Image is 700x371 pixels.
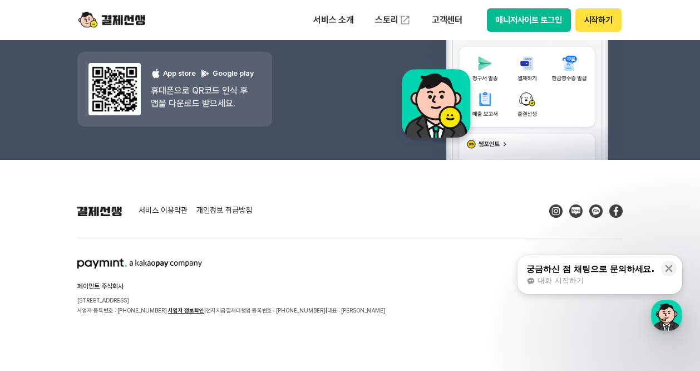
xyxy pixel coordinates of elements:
[609,204,623,218] img: Facebook
[400,14,411,26] img: 외부 도메인 오픈
[196,206,252,216] a: 개인정보 취급방침
[77,295,386,305] p: [STREET_ADDRESS]
[151,69,161,79] img: 애플 로고
[168,307,204,314] a: 사업자 정보확인
[3,252,73,280] a: 홈
[200,69,210,79] img: 구글 플레이 로고
[575,8,622,32] button: 시작하기
[73,252,144,280] a: 대화
[88,63,141,115] img: 앱 다운도르드 qr
[78,9,145,31] img: logo
[204,307,206,314] span: |
[77,283,386,290] h2: 페이민트 주식회사
[151,84,254,110] p: 휴대폰으로 QR코드 인식 후 앱을 다운로드 받으세요.
[487,8,571,32] button: 매니저사이트 로그인
[77,258,202,269] img: paymint logo
[172,269,185,277] span: 설정
[326,307,327,314] span: |
[77,206,122,216] img: 결제선생 로고
[589,204,603,218] img: Kakao Talk
[569,204,583,218] img: Blog
[102,269,115,278] span: 대화
[367,9,418,31] a: 스토리
[35,269,42,277] span: 홈
[151,69,196,79] p: App store
[77,305,386,315] p: 사업자 등록번호 : [PHONE_NUMBER] 전자지급결제대행업 등록번호 : [PHONE_NUMBER] 대표 : [PERSON_NAME]
[139,206,188,216] a: 서비스 이용약관
[144,252,214,280] a: 설정
[200,69,254,79] p: Google play
[424,10,470,30] p: 고객센터
[549,204,563,218] img: Instagram
[305,10,362,30] p: 서비스 소개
